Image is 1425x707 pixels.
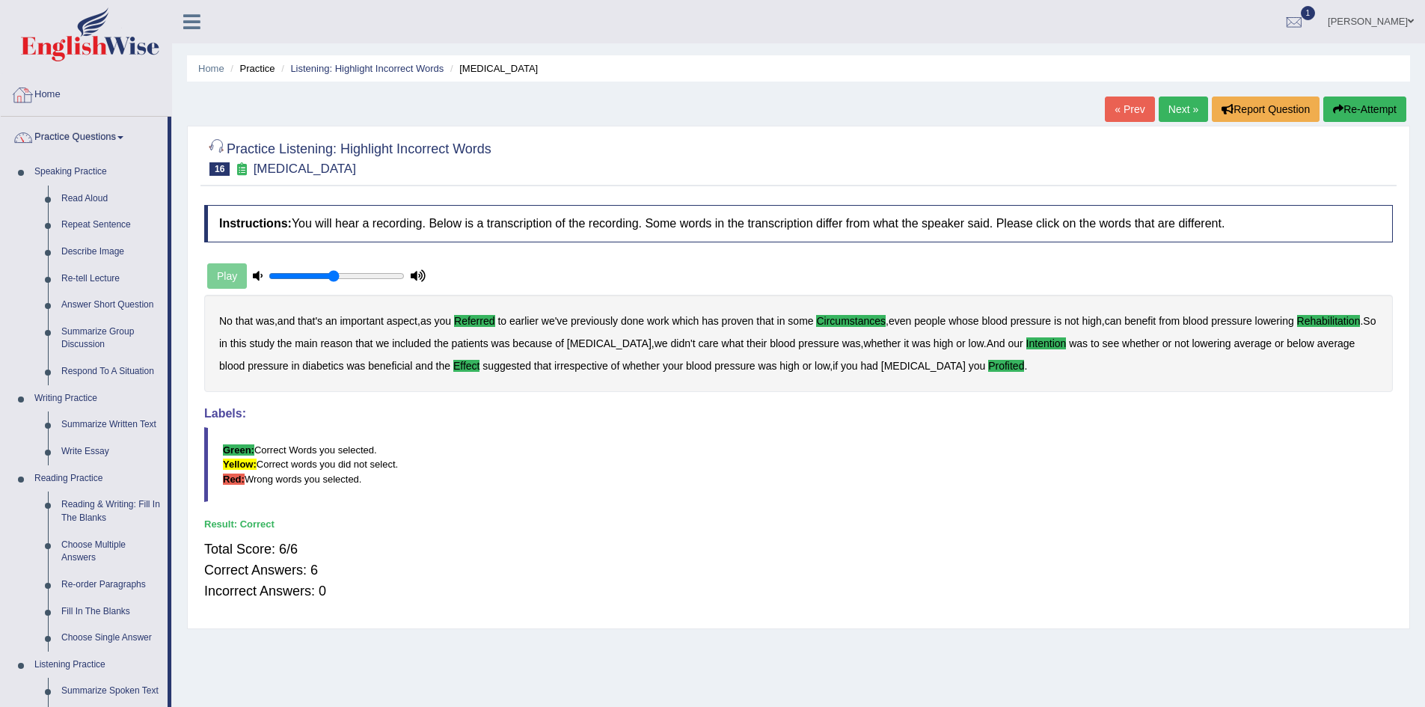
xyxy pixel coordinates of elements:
[1287,337,1314,349] b: below
[204,138,491,176] h2: Practice Listening: Highlight Incorrect Words
[254,162,356,176] small: [MEDICAL_DATA]
[1301,6,1316,20] span: 1
[55,319,168,358] a: Summarize Group Discussion
[415,360,432,372] b: and
[209,162,230,176] span: 16
[497,315,506,327] b: to
[453,360,480,372] b: effect
[934,337,953,349] b: high
[302,360,343,372] b: diabetics
[1323,97,1406,122] button: Re-Attempt
[621,315,644,327] b: done
[198,63,224,74] a: Home
[1105,97,1154,122] a: « Prev
[55,411,168,438] a: Summarize Written Text
[204,295,1393,392] div: , , , , . , , . , .
[1363,315,1376,327] b: So
[278,337,292,349] b: the
[55,678,168,705] a: Summarize Spoken Text
[28,465,168,492] a: Reading Practice
[803,360,812,372] b: or
[1103,337,1120,349] b: see
[686,360,711,372] b: blood
[1011,315,1051,327] b: pressure
[779,360,799,372] b: high
[298,315,322,327] b: that's
[671,337,696,349] b: didn't
[55,532,168,572] a: Choose Multiple Answers
[236,315,253,327] b: that
[1297,315,1361,327] b: rehabilitation
[387,315,417,327] b: aspect
[55,358,168,385] a: Respond To A Situation
[889,315,911,327] b: even
[702,315,719,327] b: has
[248,360,288,372] b: pressure
[230,337,247,349] b: this
[1026,337,1067,349] b: intention
[1275,337,1284,349] b: or
[841,360,858,372] b: you
[554,360,608,372] b: irrespective
[28,652,168,679] a: Listening Practice
[1,74,171,111] a: Home
[1105,315,1122,327] b: can
[512,337,552,349] b: because
[278,315,295,327] b: and
[55,266,168,293] a: Re-tell Lecture
[219,337,227,349] b: in
[204,517,1393,531] div: Result:
[223,474,245,485] b: Red:
[447,61,538,76] li: [MEDICAL_DATA]
[956,337,965,349] b: or
[747,337,767,349] b: their
[55,212,168,239] a: Repeat Sentence
[204,427,1393,501] blockquote: Correct Words you selected. Correct words you did not select. Wrong words you selected.
[534,360,551,372] b: that
[759,360,777,372] b: was
[714,360,755,372] b: pressure
[1,117,168,154] a: Practice Questions
[1162,337,1171,349] b: or
[320,337,352,349] b: reason
[1122,337,1159,349] b: whether
[1091,337,1100,349] b: to
[842,337,861,349] b: was
[622,360,660,372] b: whether
[863,337,901,349] b: whether
[770,337,795,349] b: blood
[355,337,373,349] b: that
[223,444,254,456] b: Green:
[55,186,168,212] a: Read Aloud
[881,360,966,372] b: [MEDICAL_DATA]
[509,315,539,327] b: earlier
[1234,337,1272,349] b: average
[567,337,652,349] b: [MEDICAL_DATA]
[368,360,412,372] b: beneficial
[28,159,168,186] a: Speaking Practice
[788,315,813,327] b: some
[988,360,1024,372] b: profited
[454,315,494,327] b: referred
[482,360,531,372] b: suggested
[816,315,886,327] b: circumstances
[290,63,444,74] a: Listening: Highlight Incorrect Words
[722,315,754,327] b: proven
[1317,337,1355,349] b: average
[392,337,431,349] b: included
[28,385,168,412] a: Writing Practice
[340,315,383,327] b: important
[233,162,249,177] small: Exam occurring question
[55,492,168,531] a: Reading & Writing: Fill In The Blanks
[542,315,568,327] b: we've
[722,337,744,349] b: what
[912,337,931,349] b: was
[55,625,168,652] a: Choose Single Answer
[295,337,317,349] b: main
[1064,315,1079,327] b: not
[376,337,389,349] b: we
[914,315,946,327] b: people
[435,315,452,327] b: you
[777,315,785,327] b: in
[1069,337,1088,349] b: was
